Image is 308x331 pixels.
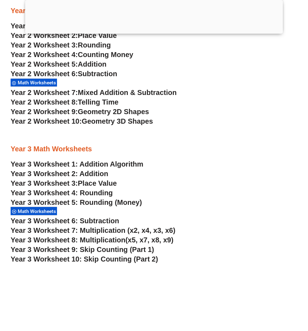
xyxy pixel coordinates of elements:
span: Subtraction [78,70,117,78]
span: Addition [78,60,107,68]
a: Year 2 Worksheet 9:Geometry 2D Shapes [11,108,149,116]
h3: Year 3 Math Worksheets [11,144,297,153]
a: Year 3 Worksheet 3:Place Value [11,179,117,187]
h3: Year 2 Math Worksheets [11,6,297,15]
span: Rounding [78,41,111,49]
span: Place Value [78,179,117,187]
span: Place Value [78,32,117,39]
a: Year 2 Worksheet 10:Geometry 3D Shapes [11,117,153,125]
a: Year 2 Worksheet 7:Mixed Addition & Subtraction [11,89,177,96]
a: Year 3 Worksheet 2: Addition [11,170,108,178]
span: Math Worksheets [18,80,58,85]
span: Year 2 Worksheet 9: [11,108,78,116]
span: Telling Time [78,98,119,106]
span: Year 2 Worksheet 10: [11,117,82,125]
a: Year 3 Worksheet 6: Subtraction [11,217,119,225]
span: Year 2 Worksheet 6: [11,70,78,78]
iframe: Chat Widget [187,251,308,331]
a: Year 3 Worksheet 7: Multiplication (x2, x4, x3, x6) [11,226,175,234]
span: Year 2 Worksheet 8: [11,98,78,106]
div: Math Worksheets [11,78,57,87]
span: Math Worksheets [18,208,58,214]
span: Geometry 2D Shapes [78,108,149,116]
a: Year 3 Worksheet 1: Addition Algorithm [11,160,143,168]
span: Year 2 Worksheet 2: [11,32,78,39]
span: (x5, x7, x8, x9) [125,236,173,244]
a: Year 3 Worksheet 5: Rounding (Money) [11,198,142,206]
span: Mixed Addition & Subtraction [78,89,177,96]
a: Year 2 Worksheet 8:Telling Time [11,98,119,106]
a: Year 3 Worksheet 9: Skip Counting (Part 1) [11,246,154,253]
a: Year 2 Worksheet 4:Counting Money [11,51,133,58]
span: Year 2 Worksheet 1: [11,22,78,30]
span: Year 2 Worksheet 4: [11,51,78,58]
a: Year 2 Worksheet 6:Subtraction [11,70,117,78]
span: Year 3 Worksheet 8: Multiplication [11,236,125,244]
div: Math Worksheets [11,207,57,215]
span: Counting Money [78,51,133,58]
a: Year 2 Worksheet 2:Place Value [11,32,117,39]
span: Year 2 Worksheet 5: [11,60,78,68]
a: Year 3 Worksheet 4: Rounding [11,189,113,197]
a: Year 2 Worksheet 5:Addition [11,60,107,68]
a: Year 2 Worksheet 1:Skip Counting [11,22,126,30]
a: Year 3 Worksheet 10: Skip Counting (Part 2) [11,255,158,263]
a: Year 3 Worksheet 8: Multiplication(x5, x7, x8, x9) [11,236,173,244]
span: Year 2 Worksheet 3: [11,41,78,49]
a: Year 2 Worksheet 3:Rounding [11,41,111,49]
span: Geometry 3D Shapes [82,117,153,125]
span: Year 2 Worksheet 7: [11,89,78,96]
span: Year 3 Worksheet 3: [11,179,78,187]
